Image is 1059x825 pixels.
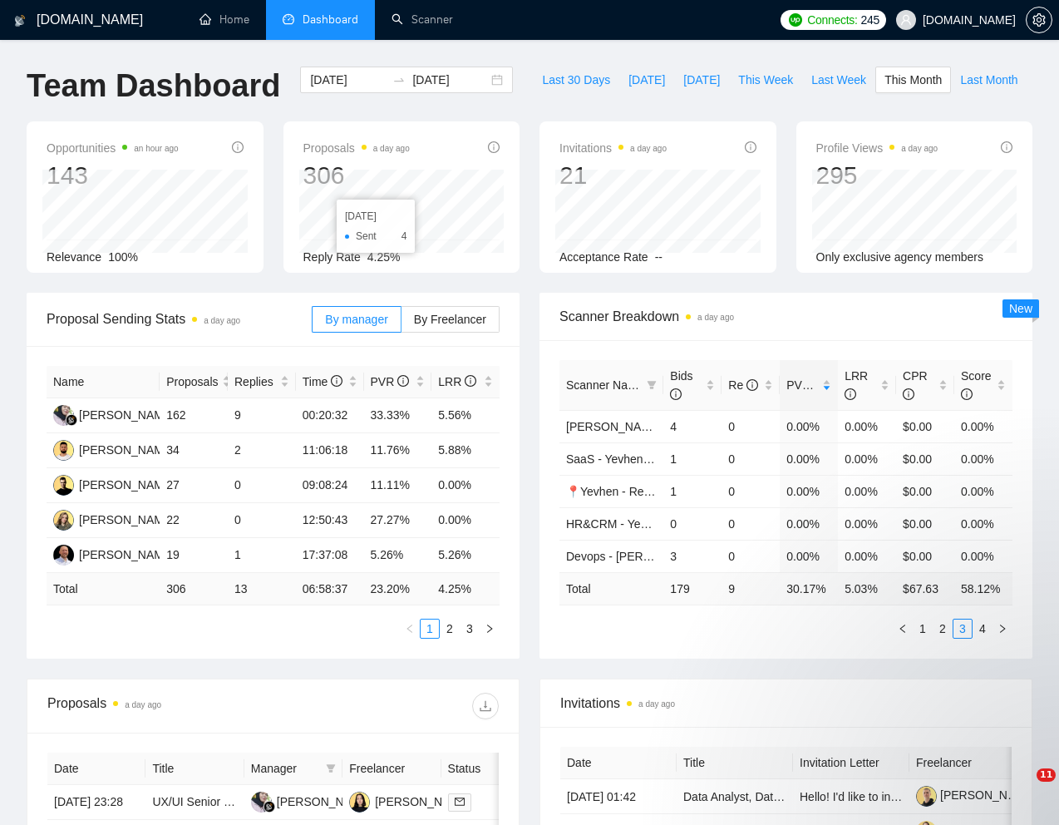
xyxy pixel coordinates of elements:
li: Next Page [993,619,1012,639]
td: 0.00% [838,442,896,475]
span: mail [455,797,465,807]
span: setting [1027,13,1052,27]
span: This Month [884,71,942,89]
span: info-circle [903,388,914,400]
td: 23.20 % [364,573,432,605]
a: 📍Yevhen - React General - СL [566,485,729,498]
time: a day ago [901,144,938,153]
time: a day ago [204,316,240,325]
span: PVR [371,375,410,388]
span: Proposals [303,138,410,158]
span: This Week [738,71,793,89]
a: [PERSON_NAME] - Full-Stack dev [566,420,746,433]
a: searchScanner [392,12,453,27]
a: homeHome [199,12,249,27]
li: Sent [345,228,406,245]
td: 58.12 % [954,572,1012,605]
a: 4 [973,620,992,638]
td: 06:58:37 [296,573,364,605]
span: Last Week [811,71,866,89]
span: Proposals [166,373,218,391]
li: Previous Page [400,619,420,639]
td: 5.56% [431,398,500,433]
span: filter [326,763,336,773]
a: UX/UI Senior Designer [152,795,270,808]
td: UX/UI Senior Designer [145,785,244,820]
span: Proposal Sending Stats [47,309,312,329]
span: PVR [786,378,825,392]
a: YS[PERSON_NAME] [53,477,175,491]
span: info-circle [745,141,756,153]
td: 0.00% [838,507,896,540]
td: 0.00% [954,540,1012,572]
td: 09:08:24 [296,468,364,503]
span: right [997,624,1007,634]
th: Date [47,753,145,785]
td: 2 [228,433,296,468]
div: [PERSON_NAME] [375,793,470,811]
td: 3 [663,540,722,572]
span: Relevance [47,250,101,264]
a: KZ[PERSON_NAME] [53,442,175,456]
span: Scanner Breakdown [559,306,1012,327]
td: 30.17 % [780,572,838,605]
span: Reply Rate [303,250,361,264]
td: 1 [228,538,296,573]
span: download [473,699,498,713]
td: 5.03 % [838,572,896,605]
img: c1_UVQ-ZbVJfiIepVuoM0CNi7RdBB86ghnZKhxnTLCQRJ_EjqXkk9NkSNaq2Ryah2O [916,786,937,807]
span: 11 [1037,768,1056,782]
span: dashboard [283,13,294,25]
td: 0.00% [780,507,838,540]
td: $0.00 [896,540,954,572]
time: a day ago [373,144,410,153]
a: setting [1026,13,1052,27]
div: Proposals [47,693,273,719]
span: filter [323,756,339,781]
td: 0 [722,507,780,540]
div: [PERSON_NAME] [79,511,175,529]
td: 0.00% [954,410,1012,442]
td: 00:20:32 [296,398,364,433]
span: info-circle [488,141,500,153]
td: 306 [160,573,228,605]
div: 295 [816,160,938,191]
a: [PERSON_NAME] [916,788,1036,802]
button: This Week [729,67,802,93]
a: 3 [953,620,972,638]
button: download [472,693,499,719]
a: HR&CRM - Yevhen - React General - СL [566,517,776,531]
span: LRR [845,369,868,401]
img: FF [251,792,272,813]
a: MD[PERSON_NAME] [53,512,175,526]
th: Date [560,747,677,779]
span: Score [961,369,992,401]
td: 0 [722,442,780,475]
li: Previous Page [893,619,913,639]
div: [PERSON_NAME] [79,406,175,424]
td: 0 [722,540,780,572]
td: 0.00% [780,475,838,507]
span: By manager [325,313,387,326]
span: Scanner Name [566,378,643,392]
h1: Team Dashboard [27,67,280,106]
div: [PERSON_NAME] [79,546,175,564]
div: 306 [303,160,410,191]
img: NB [349,792,370,813]
span: info-circle [232,141,244,153]
a: 2 [441,620,459,638]
a: FF[PERSON_NAME] [53,408,175,421]
span: [DATE] [683,71,720,89]
button: setting [1026,7,1052,33]
td: 12:50:43 [296,503,364,538]
img: logo [14,7,26,34]
td: 1 [663,475,722,507]
td: 0.00% [431,468,500,503]
span: to [392,73,406,86]
td: 0.00% [954,442,1012,475]
a: 3 [461,620,479,638]
time: a day ago [638,699,675,709]
span: info-circle [845,388,856,400]
td: 11.76% [364,433,432,468]
span: 100% [108,250,138,264]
